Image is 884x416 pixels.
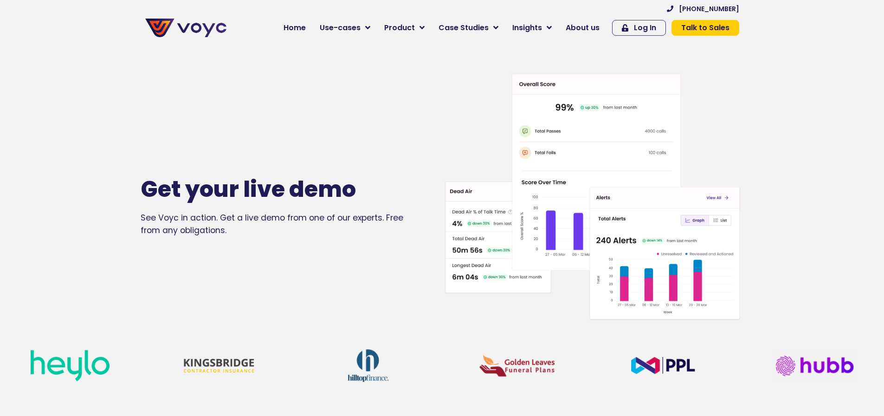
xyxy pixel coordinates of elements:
a: Insights [505,19,559,37]
span: Home [284,22,306,33]
span: [PHONE_NUMBER] [679,6,739,12]
span: Talk to Sales [681,24,729,32]
h1: Get your live demo [141,176,414,203]
span: Product [384,22,415,33]
a: About us [559,19,607,37]
span: Case Studies [439,22,489,33]
div: See Voyc in action. Get a live demo from one of our experts. Free from any obligations. [141,212,442,236]
img: voyc-full-logo [145,19,226,37]
a: [PHONE_NUMBER] [667,6,739,12]
a: Product [377,19,432,37]
a: Home [277,19,313,37]
span: Insights [512,22,542,33]
a: Log In [612,20,666,36]
a: Talk to Sales [671,20,739,36]
a: Case Studies [432,19,505,37]
span: Use-cases [320,22,361,33]
span: Log In [634,24,656,32]
a: Use-cases [313,19,377,37]
span: About us [566,22,600,33]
